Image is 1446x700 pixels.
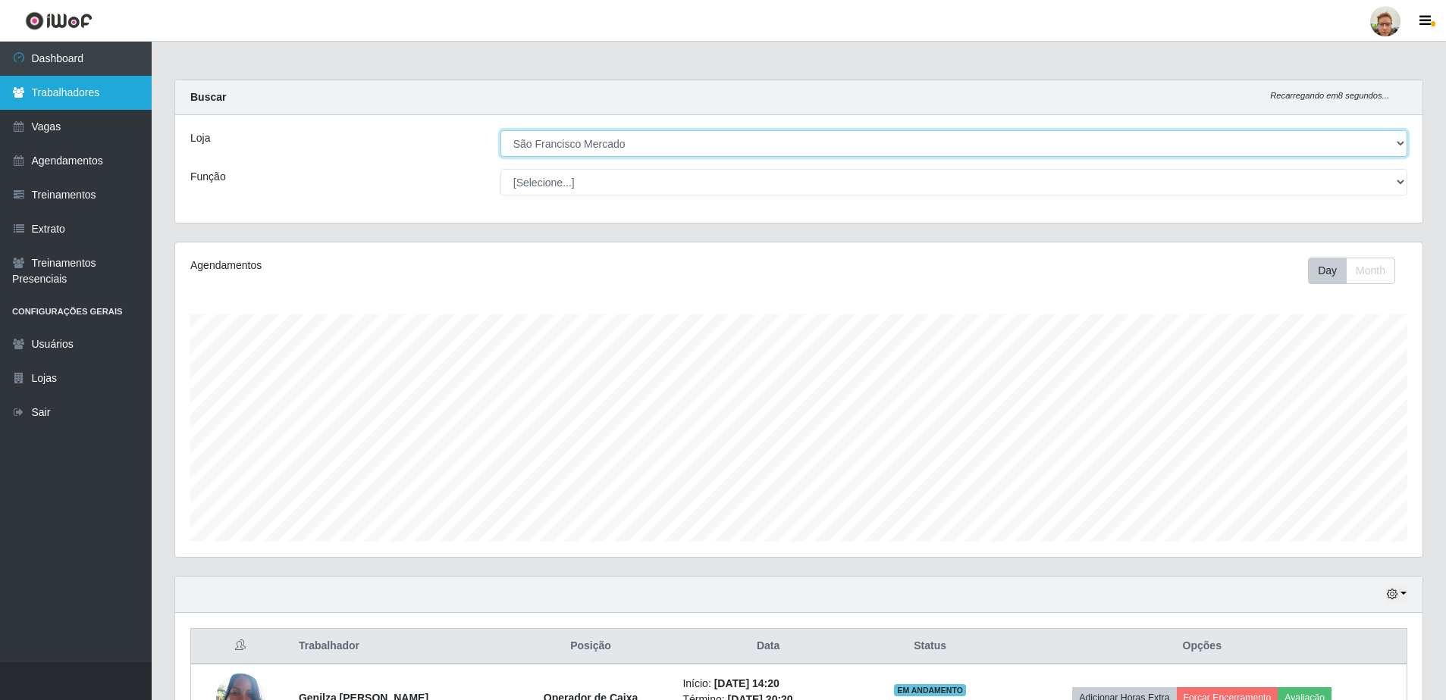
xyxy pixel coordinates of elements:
[1308,258,1395,284] div: First group
[290,629,508,664] th: Trabalhador
[998,629,1407,664] th: Opções
[508,629,674,664] th: Posição
[1346,258,1395,284] button: Month
[190,169,226,185] label: Função
[1270,91,1389,100] i: Recarregando em 8 segundos...
[1308,258,1407,284] div: Toolbar with button groups
[1308,258,1347,284] button: Day
[190,130,210,146] label: Loja
[894,684,966,696] span: EM ANDAMENTO
[190,258,684,273] div: Agendamentos
[25,11,93,30] img: CoreUI Logo
[863,629,998,664] th: Status
[190,91,226,103] strong: Buscar
[682,676,853,692] li: Início:
[673,629,862,664] th: Data
[714,677,779,689] time: [DATE] 14:20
